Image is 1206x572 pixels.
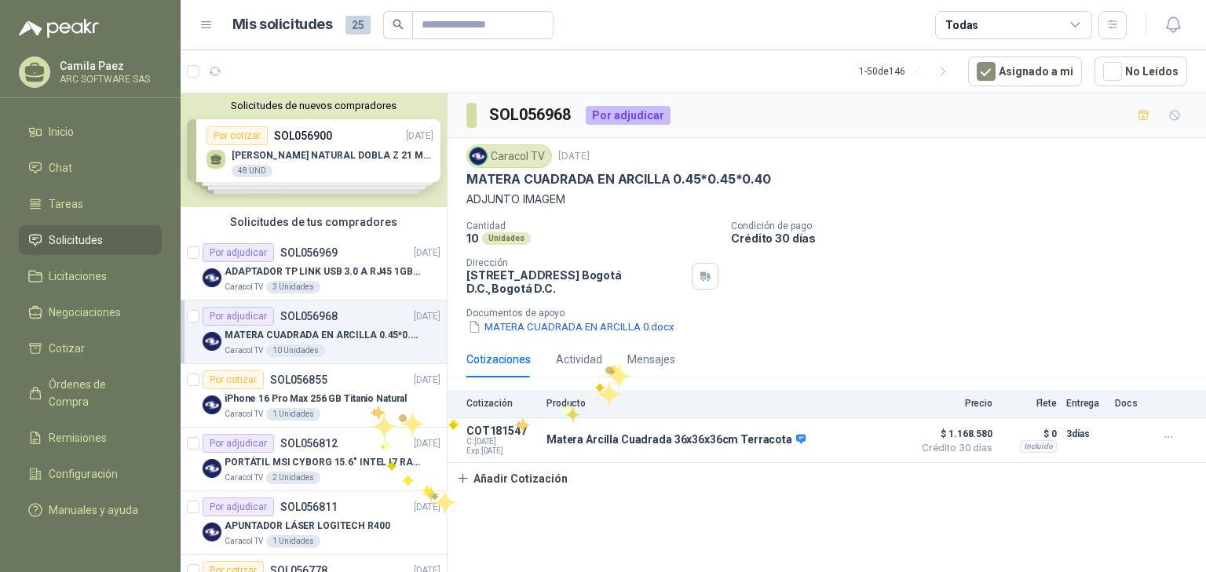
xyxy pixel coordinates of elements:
[203,268,221,287] img: Company Logo
[225,408,263,421] p: Caracol TV
[60,75,158,84] p: ARC SOFTWARE SAS
[266,408,320,421] div: 1 Unidades
[19,225,162,255] a: Solicitudes
[1002,424,1057,443] p: $ 0
[466,144,552,168] div: Caracol TV
[914,398,992,409] p: Precio
[19,423,162,453] a: Remisiones
[546,398,904,409] p: Producto
[49,376,147,410] span: Órdenes de Compra
[225,519,390,534] p: APUNTADOR LÁSER LOGITECH R400
[49,159,72,177] span: Chat
[466,424,537,437] p: COT181547
[19,370,162,417] a: Órdenes de Compra
[19,153,162,183] a: Chat
[19,19,99,38] img: Logo peakr
[627,351,675,368] div: Mensajes
[203,497,274,516] div: Por adjudicar
[558,149,590,164] p: [DATE]
[181,93,447,207] div: Solicitudes de nuevos compradoresPor cotizarSOL056900[DATE] [PERSON_NAME] NATURAL DOBLA Z 21 MULT...
[49,231,103,249] span: Solicitudes
[731,220,1200,231] p: Condición de pago
[470,148,487,165] img: Company Logo
[19,459,162,489] a: Configuración
[945,16,978,34] div: Todas
[225,281,263,293] p: Caracol TV
[586,106,671,125] div: Por adjudicar
[914,424,992,443] span: $ 1.168.580
[1066,424,1105,443] p: 3 días
[280,501,338,512] p: SOL056811
[466,437,537,446] span: C: [DATE]
[203,395,221,414] img: Company Logo
[1002,398,1057,409] p: Flete
[556,351,602,368] div: Actividad
[414,246,440,260] p: [DATE]
[181,428,447,491] a: Por adjudicarSOL056812[DATE] Company LogoPORTÁTIL MSI CYBORG 15.6" INTEL I7 RAM 32GB - 1 TB / Nvi...
[203,523,221,541] img: Company Logo
[225,455,420,470] p: PORTÁTIL MSI CYBORG 15.6" INTEL I7 RAM 32GB - 1 TB / Nvidia GeForce RTX 4050
[414,500,440,515] p: [DATE]
[232,13,333,36] h1: Mis solicitudes
[225,392,407,406] p: iPhone 16 Pro Max 256 GB Titanio Natural
[49,195,83,213] span: Tareas
[414,309,440,324] p: [DATE]
[19,117,162,147] a: Inicio
[49,304,121,321] span: Negociaciones
[466,351,531,368] div: Cotizaciones
[181,207,447,237] div: Solicitudes de tus compradores
[414,373,440,388] p: [DATE]
[19,297,162,327] a: Negociaciones
[466,231,479,245] p: 10
[466,446,537,456] span: Exp: [DATE]
[225,344,263,357] p: Caracol TV
[181,364,447,428] a: Por cotizarSOL056855[DATE] Company LogoiPhone 16 Pro Max 256 GB Titanio NaturalCaracol TV1 Unidades
[731,231,1200,245] p: Crédito 30 días
[466,319,676,335] button: MATERA CUADRADA EN ARCILLA 0.docx
[203,243,274,262] div: Por adjudicar
[466,171,771,188] p: MATERA CUADRADA EN ARCILLA 0.45*0.45*0.40
[1115,398,1146,409] p: Docs
[466,220,718,231] p: Cantidad
[49,123,74,140] span: Inicio
[270,374,327,385] p: SOL056855
[49,465,118,483] span: Configuración
[859,59,956,84] div: 1 - 50 de 146
[266,344,325,357] div: 10 Unidades
[49,429,107,446] span: Remisiones
[280,438,338,449] p: SOL056812
[1066,398,1105,409] p: Entrega
[181,301,447,364] a: Por adjudicarSOL056968[DATE] Company LogoMATERA CUADRADA EN ARCILLA 0.45*0.45*0.40Caracol TV10 Un...
[266,281,320,293] div: 3 Unidades
[19,261,162,291] a: Licitaciones
[414,436,440,451] p: [DATE]
[225,264,420,279] p: ADAPTADOR TP LINK USB 3.0 A RJ45 1GB WINDOWS
[225,535,263,548] p: Caracol TV
[489,103,573,127] h3: SOL056968
[482,232,531,245] div: Unidades
[914,443,992,453] span: Crédito 30 días
[203,332,221,351] img: Company Logo
[345,16,371,35] span: 25
[1095,56,1187,86] button: No Leídos
[19,333,162,363] a: Cotizar
[466,191,1187,208] p: ADJUNTO IMAGEM
[466,257,685,268] p: Dirección
[203,307,274,326] div: Por adjudicar
[466,308,1200,319] p: Documentos de apoyo
[448,463,576,494] button: Añadir Cotización
[19,189,162,219] a: Tareas
[266,535,320,548] div: 1 Unidades
[49,268,107,285] span: Licitaciones
[393,19,404,30] span: search
[266,472,320,484] div: 2 Unidades
[466,268,685,295] p: [STREET_ADDRESS] Bogotá D.C. , Bogotá D.C.
[968,56,1082,86] button: Asignado a mi
[60,60,158,71] p: Camila Paez
[225,472,263,484] p: Caracol TV
[181,237,447,301] a: Por adjudicarSOL056969[DATE] Company LogoADAPTADOR TP LINK USB 3.0 A RJ45 1GB WINDOWSCaracol TV3 ...
[225,328,420,343] p: MATERA CUADRADA EN ARCILLA 0.45*0.45*0.40
[280,311,338,322] p: SOL056968
[187,100,440,111] button: Solicitudes de nuevos compradores
[546,433,806,447] p: Matera Arcilla Cuadrada 36x36x36cm Terracota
